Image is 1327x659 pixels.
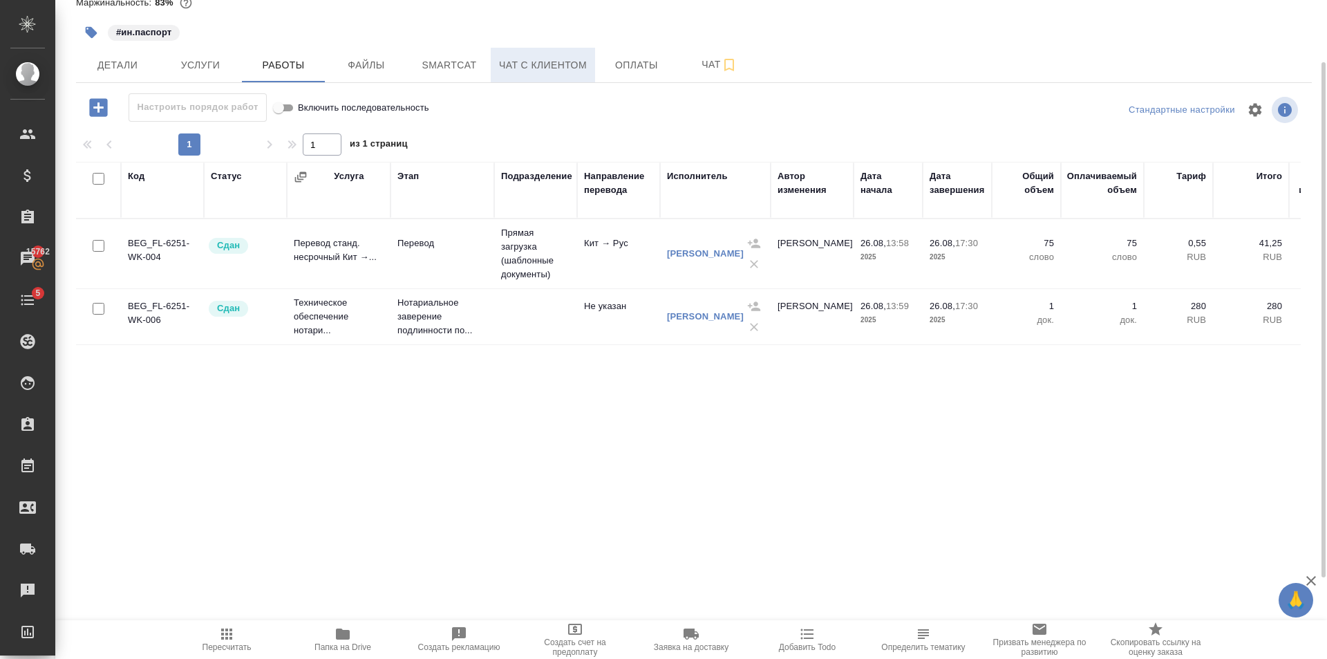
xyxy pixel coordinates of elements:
[1279,583,1313,618] button: 🙏
[397,236,487,250] p: Перевод
[397,296,487,337] p: Нотариальное заверение подлинности по...
[930,301,955,311] p: 26.08,
[1239,93,1272,127] span: Настроить таблицу
[401,620,517,659] button: Создать рекламацию
[886,301,909,311] p: 13:59
[860,301,886,311] p: 26.08,
[287,289,390,344] td: Техническое обеспечение нотари...
[298,101,429,115] span: Включить последовательность
[577,293,660,341] td: Не указан
[860,238,886,248] p: 26.08,
[1257,169,1282,183] div: Итого
[633,620,749,659] button: Заявка на доставку
[999,169,1054,197] div: Общий объем
[865,620,981,659] button: Определить тематику
[1067,169,1137,197] div: Оплачиваемый объем
[121,230,204,278] td: BEG_FL-6251-WK-004
[999,299,1054,313] p: 1
[1068,236,1137,250] p: 75
[860,313,916,327] p: 2025
[1220,313,1282,327] p: RUB
[1106,638,1205,657] span: Скопировать ссылку на оценку заказа
[1220,236,1282,250] p: 41,25
[333,57,399,74] span: Файлы
[494,219,577,288] td: Прямая загрузка (шаблонные документы)
[167,57,234,74] span: Услуги
[3,241,52,276] a: 15762
[930,169,985,197] div: Дата завершения
[1284,586,1308,615] span: 🙏
[499,57,587,74] span: Чат с клиентом
[930,313,985,327] p: 2025
[779,642,836,652] span: Добавить Todo
[1151,250,1206,264] p: RUB
[27,286,48,300] span: 5
[287,230,390,278] td: Перевод станд. несрочный Кит →...
[999,313,1054,327] p: док.
[771,230,854,278] td: [PERSON_NAME]
[76,17,106,48] button: Добавить тэг
[1068,250,1137,264] p: слово
[203,642,252,652] span: Пересчитать
[517,620,633,659] button: Создать счет на предоплату
[84,57,151,74] span: Детали
[686,56,753,73] span: Чат
[79,93,117,122] button: Добавить работу
[584,169,653,197] div: Направление перевода
[990,638,1089,657] span: Призвать менеджера по развитию
[1272,97,1301,123] span: Посмотреть информацию
[416,57,482,74] span: Smartcat
[654,642,728,652] span: Заявка на доставку
[886,238,909,248] p: 13:58
[3,283,52,317] a: 5
[667,169,728,183] div: Исполнитель
[250,57,317,74] span: Работы
[217,301,240,315] p: Сдан
[169,620,285,659] button: Пересчитать
[128,169,144,183] div: Код
[525,638,625,657] span: Создать счет на предоплату
[981,620,1098,659] button: Призвать менеджера по развитию
[1151,236,1206,250] p: 0,55
[217,239,240,252] p: Сдан
[577,230,660,278] td: Кит → Рус
[116,26,171,39] p: #ин.паспорт
[930,250,985,264] p: 2025
[999,236,1054,250] p: 75
[121,293,204,341] td: BEG_FL-6251-WK-006
[955,301,978,311] p: 17:30
[1151,313,1206,327] p: RUB
[1151,299,1206,313] p: 280
[285,620,401,659] button: Папка на Drive
[860,250,916,264] p: 2025
[106,26,181,37] span: ин.паспорт
[860,169,916,197] div: Дата начала
[667,248,744,259] a: [PERSON_NAME]
[1125,100,1239,121] div: split button
[999,250,1054,264] p: слово
[397,169,419,183] div: Этап
[501,169,572,183] div: Подразделение
[294,170,308,184] button: Сгруппировать
[211,169,242,183] div: Статус
[667,311,744,322] a: [PERSON_NAME]
[1098,620,1214,659] button: Скопировать ссылку на оценку заказа
[778,169,847,197] div: Автор изменения
[18,245,58,259] span: 15762
[603,57,670,74] span: Оплаты
[1176,169,1206,183] div: Тариф
[721,57,737,73] svg: Подписаться
[1220,299,1282,313] p: 280
[207,236,280,255] div: Менеджер проверил работу исполнителя, передает ее на следующий этап
[1220,250,1282,264] p: RUB
[771,293,854,341] td: [PERSON_NAME]
[930,238,955,248] p: 26.08,
[1068,313,1137,327] p: док.
[955,238,978,248] p: 17:30
[881,642,965,652] span: Определить тематику
[418,642,500,652] span: Создать рекламацию
[334,169,364,183] div: Услуга
[749,620,865,659] button: Добавить Todo
[350,136,408,156] span: из 1 страниц
[207,299,280,318] div: Менеджер проверил работу исполнителя, передает ее на следующий этап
